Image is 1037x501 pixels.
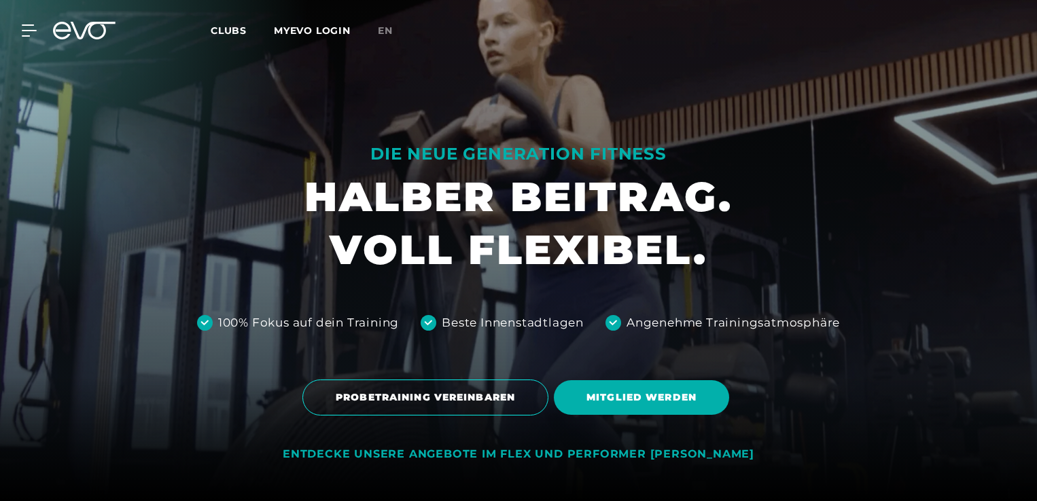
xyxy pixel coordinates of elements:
[211,24,247,37] span: Clubs
[304,170,733,276] h1: HALBER BEITRAG. VOLL FLEXIBEL.
[627,314,840,332] div: Angenehme Trainingsatmosphäre
[442,314,584,332] div: Beste Innenstadtlagen
[378,23,409,39] a: en
[336,390,515,405] span: PROBETRAINING VEREINBAREN
[304,143,733,165] div: DIE NEUE GENERATION FITNESS
[302,369,554,426] a: PROBETRAINING VEREINBAREN
[211,24,274,37] a: Clubs
[283,447,754,462] div: ENTDECKE UNSERE ANGEBOTE IM FLEX UND PERFORMER [PERSON_NAME]
[554,370,735,425] a: MITGLIED WERDEN
[586,390,697,405] span: MITGLIED WERDEN
[218,314,399,332] div: 100% Fokus auf dein Training
[378,24,393,37] span: en
[274,24,351,37] a: MYEVO LOGIN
